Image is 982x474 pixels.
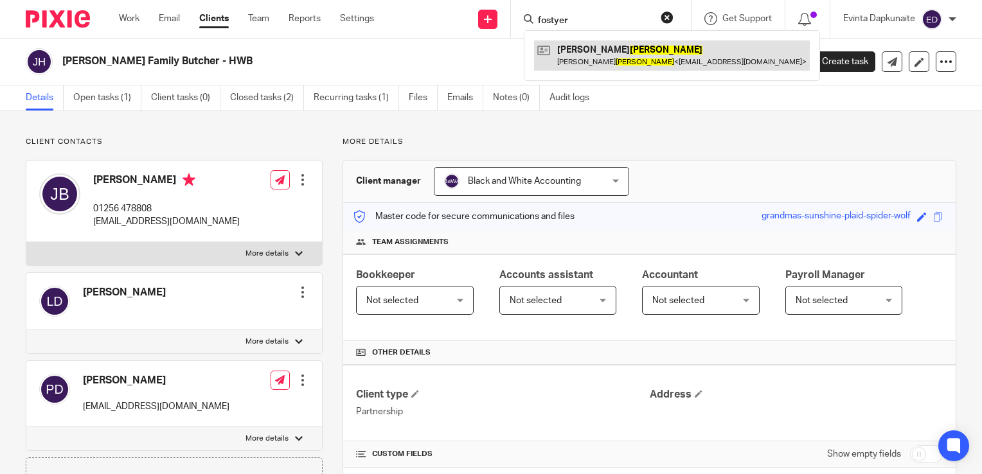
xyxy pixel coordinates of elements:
[83,286,166,299] h4: [PERSON_NAME]
[785,270,865,280] span: Payroll Manager
[801,51,875,72] a: Create task
[650,388,943,401] h4: Address
[722,14,772,23] span: Get Support
[827,448,901,461] label: Show empty fields
[289,12,321,25] a: Reports
[340,12,374,25] a: Settings
[26,137,323,147] p: Client contacts
[444,173,460,189] img: svg%3E
[372,347,431,358] span: Other details
[93,173,240,189] h4: [PERSON_NAME]
[642,270,698,280] span: Accountant
[151,85,220,110] a: Client tasks (0)
[39,374,70,405] img: svg%3E
[356,175,421,188] h3: Client manager
[39,286,70,317] img: svg%3E
[356,388,649,401] h4: Client type
[230,85,304,110] a: Closed tasks (2)
[499,270,593,280] span: Accounts assistant
[183,173,195,186] i: Primary
[39,173,80,215] img: svg%3E
[366,296,418,305] span: Not selected
[73,85,141,110] a: Open tasks (1)
[922,9,942,30] img: svg%3E
[661,11,674,24] button: Clear
[26,48,53,75] img: svg%3E
[83,400,229,413] p: [EMAIL_ADDRESS][DOMAIN_NAME]
[343,137,956,147] p: More details
[372,237,449,247] span: Team assignments
[796,296,848,305] span: Not selected
[447,85,483,110] a: Emails
[353,210,575,223] p: Master code for secure communications and files
[245,434,289,444] p: More details
[159,12,180,25] a: Email
[93,215,240,228] p: [EMAIL_ADDRESS][DOMAIN_NAME]
[468,177,581,186] span: Black and White Accounting
[762,209,911,224] div: grandmas-sunshine-plaid-spider-wolf
[652,296,704,305] span: Not selected
[510,296,562,305] span: Not selected
[409,85,438,110] a: Files
[356,405,649,418] p: Partnership
[356,449,649,459] h4: CUSTOM FIELDS
[549,85,599,110] a: Audit logs
[843,12,915,25] p: Evinta Dapkunaite
[26,10,90,28] img: Pixie
[62,55,638,68] h2: [PERSON_NAME] Family Butcher - HWB
[493,85,540,110] a: Notes (0)
[245,249,289,259] p: More details
[93,202,240,215] p: 01256 478808
[537,15,652,27] input: Search
[26,85,64,110] a: Details
[119,12,139,25] a: Work
[248,12,269,25] a: Team
[356,270,415,280] span: Bookkeeper
[199,12,229,25] a: Clients
[314,85,399,110] a: Recurring tasks (1)
[83,374,229,387] h4: [PERSON_NAME]
[245,337,289,347] p: More details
